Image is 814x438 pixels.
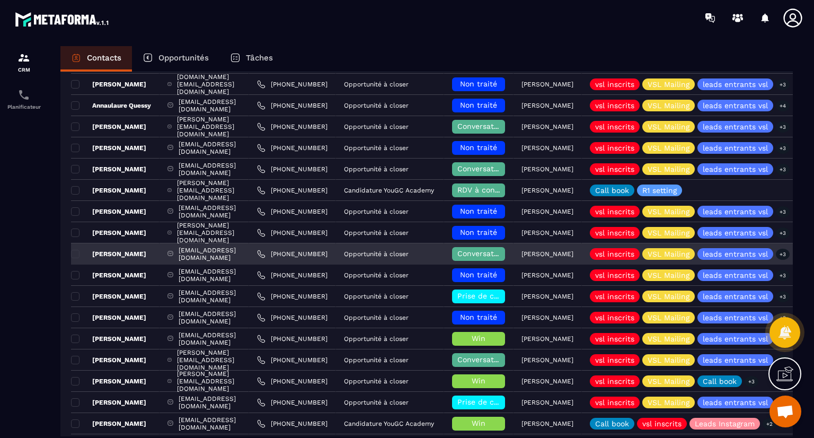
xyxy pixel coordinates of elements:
[71,144,146,152] p: [PERSON_NAME]
[71,122,146,131] p: [PERSON_NAME]
[595,271,634,279] p: vsl inscrits
[521,335,573,343] p: [PERSON_NAME]
[642,187,677,194] p: R1 setting
[521,102,573,109] p: [PERSON_NAME]
[703,144,768,152] p: leads entrants vsl
[776,100,790,111] p: +4
[521,208,573,215] p: [PERSON_NAME]
[776,121,790,133] p: +3
[257,186,328,195] a: [PHONE_NUMBER]
[703,356,768,364] p: leads entrants vsl
[763,418,776,430] p: +2
[71,377,146,386] p: [PERSON_NAME]
[648,356,689,364] p: VSL Mailing
[257,229,328,237] a: [PHONE_NUMBER]
[344,102,409,109] p: Opportunité à closer
[344,356,409,364] p: Opportunité à closer
[472,419,485,427] span: Win
[521,187,573,194] p: [PERSON_NAME]
[642,420,682,427] p: vsl inscrits
[776,206,790,217] p: +3
[648,144,689,152] p: VSL Mailing
[257,80,328,89] a: [PHONE_NUMBER]
[460,143,497,152] span: Non traité
[257,250,328,258] a: [PHONE_NUMBER]
[521,420,573,427] p: [PERSON_NAME]
[472,334,485,343] span: Win
[595,187,629,194] p: Call book
[457,122,539,130] span: Conversation en cours
[595,335,634,343] p: vsl inscrits
[460,207,497,215] span: Non traité
[648,229,689,236] p: VSL Mailing
[595,378,634,385] p: vsl inscrits
[595,420,629,427] p: Call book
[595,229,634,236] p: vsl inscrits
[257,165,328,173] a: [PHONE_NUMBER]
[521,378,573,385] p: [PERSON_NAME]
[595,81,634,88] p: vsl inscrits
[521,229,573,236] p: [PERSON_NAME]
[257,292,328,301] a: [PHONE_NUMBER]
[457,355,539,364] span: Conversation en cours
[71,186,146,195] p: [PERSON_NAME]
[595,165,634,173] p: vsl inscrits
[344,314,409,321] p: Opportunité à closer
[132,46,219,72] a: Opportunités
[703,293,768,300] p: leads entrants vsl
[595,250,634,258] p: vsl inscrits
[17,51,30,64] img: formation
[71,271,146,279] p: [PERSON_NAME]
[3,43,45,81] a: formationformationCRM
[71,398,146,407] p: [PERSON_NAME]
[457,398,555,406] span: Prise de contact effectuée
[15,10,110,29] img: logo
[344,250,409,258] p: Opportunité à closer
[3,81,45,118] a: schedulerschedulerPlanificateur
[344,208,409,215] p: Opportunité à closer
[344,399,409,406] p: Opportunité à closer
[769,396,801,427] a: Ouvrir le chat
[776,249,790,260] p: +3
[648,250,689,258] p: VSL Mailing
[460,228,497,236] span: Non traité
[460,313,497,321] span: Non traité
[257,207,328,216] a: [PHONE_NUMBER]
[703,250,768,258] p: leads entrants vsl
[71,292,146,301] p: [PERSON_NAME]
[344,293,409,300] p: Opportunité à closer
[344,229,409,236] p: Opportunité à closer
[703,123,768,130] p: leads entrants vsl
[521,356,573,364] p: [PERSON_NAME]
[703,335,768,343] p: leads entrants vsl
[595,144,634,152] p: vsl inscrits
[71,80,146,89] p: [PERSON_NAME]
[703,81,768,88] p: leads entrants vsl
[648,378,689,385] p: VSL Mailing
[695,420,755,427] p: Leads Instagram
[776,79,790,90] p: +3
[71,250,146,258] p: [PERSON_NAME]
[344,378,409,385] p: Opportunité à closer
[457,164,539,173] span: Conversation en cours
[521,165,573,173] p: [PERSON_NAME]
[460,101,497,109] span: Non traité
[344,420,434,427] p: Candidature YouGC Academy
[648,123,689,130] p: VSL Mailing
[521,81,573,88] p: [PERSON_NAME]
[648,208,689,215] p: VSL Mailing
[257,122,328,131] a: [PHONE_NUMBER]
[17,89,30,101] img: scheduler
[595,399,634,406] p: vsl inscrits
[521,271,573,279] p: [PERSON_NAME]
[344,335,409,343] p: Opportunité à closer
[648,314,689,321] p: VSL Mailing
[460,80,497,88] span: Non traité
[87,53,121,63] p: Contacts
[648,102,689,109] p: VSL Mailing
[158,53,209,63] p: Opportunités
[257,398,328,407] a: [PHONE_NUMBER]
[472,376,485,385] span: Win
[521,293,573,300] p: [PERSON_NAME]
[703,102,768,109] p: leads entrants vsl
